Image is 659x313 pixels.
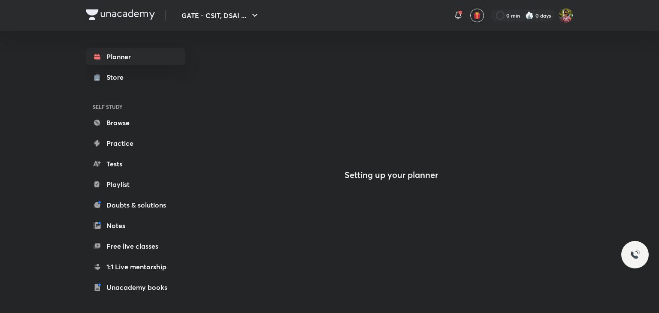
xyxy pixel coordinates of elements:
[86,114,185,131] a: Browse
[86,196,185,214] a: Doubts & solutions
[86,238,185,255] a: Free live classes
[86,99,185,114] h6: SELF STUDY
[525,11,534,20] img: streak
[470,9,484,22] button: avatar
[630,250,640,260] img: ttu
[559,8,573,23] img: Shubhashis Bhattacharjee
[86,48,185,65] a: Planner
[106,72,129,82] div: Store
[86,69,185,86] a: Store
[345,170,438,180] h4: Setting up your planner
[86,217,185,234] a: Notes
[473,12,481,19] img: avatar
[86,258,185,275] a: 1:1 Live mentorship
[86,279,185,296] a: Unacademy books
[86,135,185,152] a: Practice
[86,9,155,22] a: Company Logo
[86,155,185,172] a: Tests
[86,9,155,20] img: Company Logo
[176,7,265,24] button: GATE - CSIT, DSAI ...
[86,176,185,193] a: Playlist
